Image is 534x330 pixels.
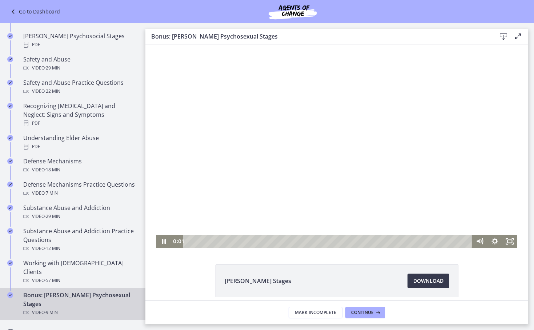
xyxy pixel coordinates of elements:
[45,87,60,96] span: · 22 min
[225,277,291,285] span: [PERSON_NAME] Stages
[23,55,137,72] div: Safety and Abuse
[45,189,58,198] span: · 7 min
[345,307,385,318] button: Continue
[7,260,13,266] i: Completed
[23,291,137,317] div: Bonus: [PERSON_NAME] Psychosexual Stages
[23,212,137,221] div: Video
[23,259,137,285] div: Working with [DEMOGRAPHIC_DATA] Clients
[289,307,342,318] button: Mark Incomplete
[7,135,13,141] i: Completed
[23,119,137,128] div: PDF
[23,227,137,253] div: Substance Abuse and Addiction Practice Questions
[249,3,336,20] img: Agents of Change
[45,212,60,221] span: · 29 min
[7,103,13,109] i: Completed
[23,87,137,96] div: Video
[9,7,60,16] a: Go to Dashboard
[23,78,137,96] div: Safety and Abuse Practice Questions
[23,102,137,128] div: Recognizing [MEDICAL_DATA] and Neglect: Signs and Symptoms
[327,191,342,203] button: Mute
[7,80,13,86] i: Completed
[413,277,443,285] span: Download
[7,205,13,211] i: Completed
[23,142,137,151] div: PDF
[151,32,485,41] h3: Bonus: [PERSON_NAME] Psychosexual Stages
[23,189,137,198] div: Video
[45,308,58,317] span: · 9 min
[23,64,137,72] div: Video
[23,308,137,317] div: Video
[45,166,60,174] span: · 18 min
[351,310,374,315] span: Continue
[145,44,528,248] iframe: Video Lesson
[7,182,13,187] i: Completed
[7,228,13,234] i: Completed
[23,244,137,253] div: Video
[342,191,357,203] button: Show settings menu
[407,274,449,288] a: Download
[295,310,336,315] span: Mark Incomplete
[23,134,137,151] div: Understanding Elder Abuse
[23,40,137,49] div: PDF
[23,180,137,198] div: Defense Mechanisms Practice Questions
[7,158,13,164] i: Completed
[23,276,137,285] div: Video
[45,244,60,253] span: · 12 min
[7,56,13,62] i: Completed
[23,166,137,174] div: Video
[7,292,13,298] i: Completed
[23,32,137,49] div: [PERSON_NAME] Psychosocial Stages
[357,191,372,203] button: Fullscreen
[45,64,60,72] span: · 29 min
[23,157,137,174] div: Defense Mechanisms
[7,33,13,39] i: Completed
[45,276,60,285] span: · 57 min
[23,203,137,221] div: Substance Abuse and Addiction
